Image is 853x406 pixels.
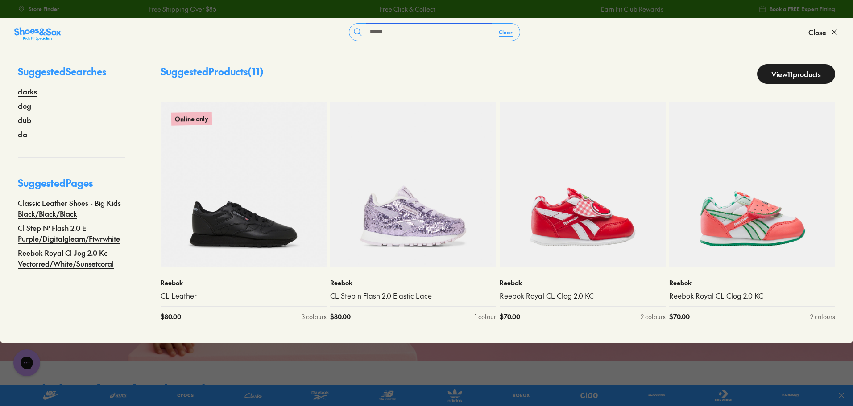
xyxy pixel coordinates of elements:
p: Suggested Searches [18,64,125,86]
span: $ 70.00 [500,312,520,321]
span: $ 80.00 [330,312,351,321]
a: CL Leather [161,291,327,301]
span: Book a FREE Expert Fitting [770,5,835,13]
span: Store Finder [29,5,59,13]
span: $ 80.00 [161,312,181,321]
a: Reebok Royal CL Clog 2.0 KC [669,291,835,301]
span: $ 70.00 [669,312,690,321]
a: Book a FREE Expert Fitting [759,1,835,17]
p: Online only [171,112,212,126]
a: Free Shipping Over $85 [140,4,207,14]
a: View11products [757,64,835,84]
img: SNS_Logo_Responsive.svg [14,27,61,41]
a: Online only [161,102,327,267]
a: Reebok Royal CL Clog 2.0 KC [500,291,666,301]
a: clarks [18,86,37,97]
iframe: Gorgias live chat messenger [9,346,45,379]
div: 2 colours [641,312,666,321]
a: club [18,115,31,125]
button: Close [808,22,839,42]
button: Clear [492,24,520,40]
div: 2 colours [810,312,835,321]
p: Suggested Pages [18,176,125,197]
p: Reebok [669,278,835,287]
div: 1 colour [475,312,496,321]
p: Reebok [161,278,327,287]
div: 3 colours [302,312,327,321]
a: CL Step n Flash 2.0 Elastic Lace [330,291,496,301]
a: clog [18,100,31,111]
p: Suggested Products [161,64,264,84]
a: Earn Fit Club Rewards [592,4,654,14]
p: Reebok [500,278,666,287]
a: Classic Leather Shoes - Big Kids Black/Black/Black [18,197,125,219]
a: cla [18,129,27,139]
span: ( 11 ) [248,65,264,78]
span: Close [808,27,826,37]
a: Reebok Royal Cl Jog 2.0 Kc Vectorred/White/Sunsetcoral [18,247,125,269]
p: Reebok [330,278,496,287]
a: Store Finder [18,1,59,17]
a: Free Click & Collect [371,4,426,14]
a: Shoes &amp; Sox [14,25,61,39]
a: Cl Step N' Flash 2.0 El Purple/Digitalgleam/Ftwrwhite [18,222,125,244]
